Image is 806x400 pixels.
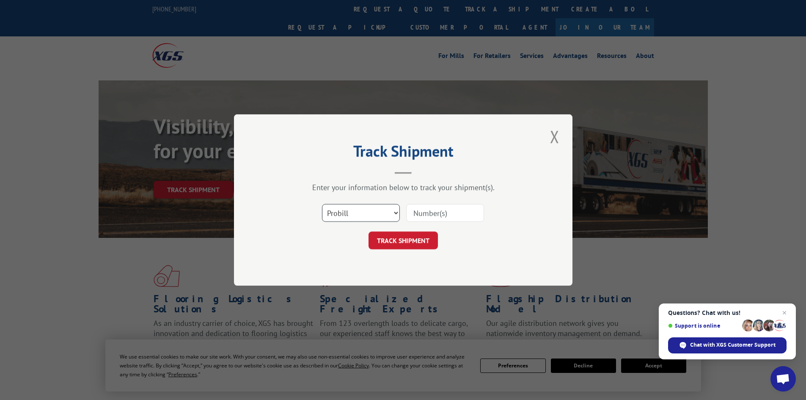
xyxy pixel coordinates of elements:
[668,323,739,329] span: Support is online
[276,182,530,192] div: Enter your information below to track your shipment(s).
[770,366,796,392] a: Open chat
[369,232,438,249] button: TRACK SHIPMENT
[406,204,484,222] input: Number(s)
[276,145,530,161] h2: Track Shipment
[690,341,776,349] span: Chat with XGS Customer Support
[668,337,787,353] span: Chat with XGS Customer Support
[547,125,562,148] button: Close modal
[668,309,787,316] span: Questions? Chat with us!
